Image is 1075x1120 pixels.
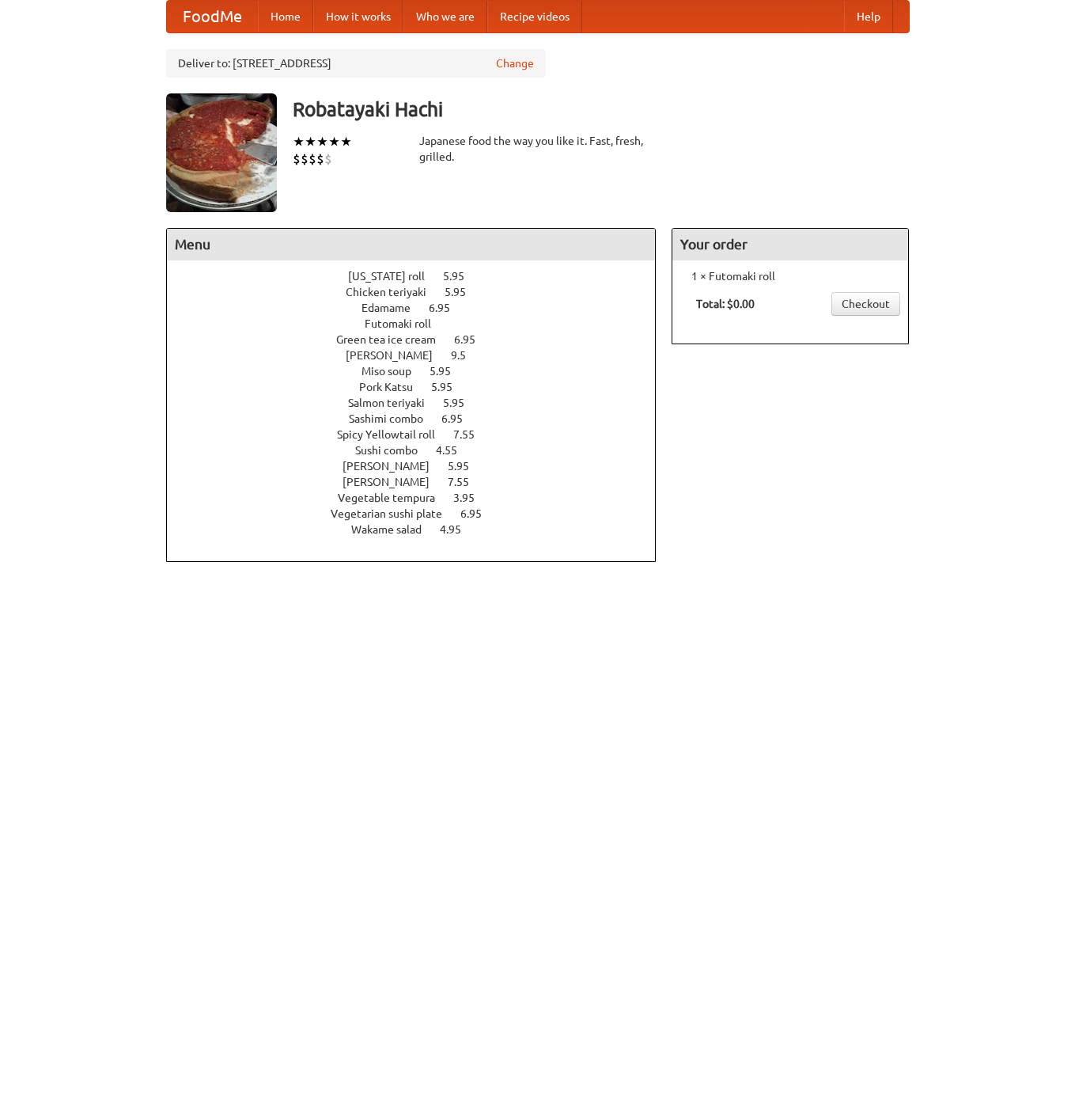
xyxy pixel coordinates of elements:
[338,492,504,504] a: Vegetable tempura 3.95
[301,150,308,168] li: $
[166,93,277,212] img: angular.jpg
[346,286,442,298] span: Chicken teriyaki
[337,428,451,441] span: Spicy Yellowtail roll
[431,381,468,393] span: 5.95
[167,229,656,260] h4: Menu
[361,365,480,378] a: Miso soup 5.95
[293,133,305,150] li: ★
[443,270,480,283] span: 5.95
[348,270,494,283] a: [US_STATE] roll 5.95
[448,476,485,488] span: 7.55
[454,333,491,346] span: 6.95
[343,476,445,488] span: [PERSON_NAME]
[340,133,352,150] li: ★
[441,412,479,425] span: 6.95
[343,460,498,473] a: [PERSON_NAME] 5.95
[336,333,452,346] span: Green tea ice cream
[349,412,439,425] span: Sashimi combo
[324,150,332,168] li: $
[831,292,900,316] a: Checkout
[346,286,495,298] a: Chicken teriyaki 5.95
[680,268,900,284] li: 1 × Futomaki roll
[487,1,582,32] a: Recipe videos
[316,133,328,150] li: ★
[349,412,492,425] a: Sashimi combo 6.95
[440,523,477,536] span: 4.95
[308,150,316,168] li: $
[351,523,437,536] span: Wakame salad
[443,397,480,409] span: 5.95
[331,507,458,520] span: Vegetarian sushi plate
[258,1,313,32] a: Home
[419,133,657,165] div: Japanese food the way you like it. Fast, fresh, grilled.
[359,381,429,393] span: Pork Katsu
[343,476,498,488] a: [PERSON_NAME] 7.55
[672,229,908,260] h4: Your order
[361,302,426,314] span: Edamame
[166,49,546,78] div: Deliver to: [STREET_ADDRESS]
[436,444,473,457] span: 4.55
[336,333,505,346] a: Green tea ice cream 6.95
[403,1,487,32] a: Who we are
[359,381,482,393] a: Pork Katsu 5.95
[328,133,340,150] li: ★
[355,444,486,457] a: Sushi combo 4.55
[361,365,427,378] span: Miso soup
[293,150,301,168] li: $
[696,298,755,310] b: Total: $0.00
[361,302,479,314] a: Edamame 6.95
[365,317,447,330] span: Futomaki roll
[351,523,490,536] a: Wakame salad 4.95
[293,93,910,125] h3: Robatayaki Hachi
[337,428,504,441] a: Spicy Yellowtail roll 7.55
[453,492,490,504] span: 3.95
[348,397,441,409] span: Salmon teriyaki
[496,55,534,71] a: Change
[365,317,476,330] a: Futomaki roll
[346,349,495,362] a: [PERSON_NAME] 9.5
[167,1,258,32] a: FoodMe
[338,492,451,504] span: Vegetable tempura
[430,365,467,378] span: 5.95
[448,460,485,473] span: 5.95
[348,397,494,409] a: Salmon teriyaki 5.95
[445,286,482,298] span: 5.95
[346,349,449,362] span: [PERSON_NAME]
[313,1,403,32] a: How it works
[348,270,441,283] span: [US_STATE] roll
[331,507,511,520] a: Vegetarian sushi plate 6.95
[460,507,498,520] span: 6.95
[453,428,490,441] span: 7.55
[844,1,893,32] a: Help
[451,349,482,362] span: 9.5
[343,460,445,473] span: [PERSON_NAME]
[355,444,433,457] span: Sushi combo
[305,133,316,150] li: ★
[429,302,466,314] span: 6.95
[316,150,324,168] li: $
